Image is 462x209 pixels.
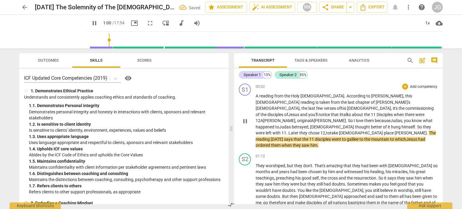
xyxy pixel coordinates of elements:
span: , [413,188,415,193]
span: they [423,124,431,129]
span: . [312,163,314,168]
span: amazing [326,163,343,168]
span: know [412,118,423,123]
span: saw [406,176,415,180]
span: you [382,182,390,186]
span: the [341,100,348,105]
span: don't [303,163,312,168]
span: audiotrack [178,20,185,27]
span: So [417,124,423,129]
span: esus [408,137,418,142]
span: So [348,118,354,123]
span: Holy [291,94,300,98]
span: , [295,118,297,123]
span: [PERSON_NAME] [371,94,403,98]
span: the [284,94,291,98]
span: fullscreen [146,20,154,27]
button: View player as separate pane [160,18,171,29]
span: chosen [308,169,323,174]
span: volume_up [193,20,201,27]
span: that [294,137,302,142]
span: reading [300,100,316,105]
p: Is sensitive to clients' identity, environment, experiences, values and beliefs [29,127,224,134]
span: is [343,106,347,111]
div: 85% [299,72,307,78]
span: taken [319,100,331,105]
span: miracles [392,169,408,174]
span: healing [370,169,384,174]
span: So [378,176,384,180]
span: mountain [371,137,390,142]
span: [DEMOGRAPHIC_DATA] [300,94,344,98]
p: Add competency [409,84,438,90]
span: 12 A [256,118,263,123]
span: and [339,176,347,180]
span: . [415,124,417,129]
span: move_down [162,20,169,27]
span: udas [393,118,402,123]
span: . [427,131,429,135]
span: visibility [125,75,132,82]
span: A [256,94,259,98]
span: , [308,124,310,129]
span: 01:12 [256,154,265,159]
span: from [331,100,341,105]
span: They [256,163,266,168]
span: ordered [256,143,271,148]
span: been [369,163,379,168]
span: that [343,163,352,168]
span: pause [91,20,98,27]
div: 1. 3. Uses appropriate language [29,134,224,140]
span: the [321,176,328,180]
span: preaching [276,176,295,180]
span: is [316,100,319,105]
span: were [256,131,266,135]
span: last [308,106,316,111]
span: self [312,176,319,180]
span: his [364,169,370,174]
div: JG [432,2,443,13]
span: in [394,188,398,193]
span: Later [288,131,299,135]
span: search [407,57,414,64]
span: , [408,169,409,174]
span: , [285,163,287,168]
span: to [359,137,364,142]
span: when [394,112,405,117]
span: great [416,169,426,174]
span: . [317,143,319,148]
span: were [290,182,300,186]
span: when [423,176,433,180]
span: notice [319,112,331,117]
span: The [429,131,436,135]
button: Assessment [205,2,247,13]
button: Pause [240,116,250,126]
span: still [373,188,380,193]
span: but [287,163,294,168]
span: you [417,182,423,186]
p: Maintains the distinctions between coaching, consulting, psychotherapy and other support professions [29,177,224,183]
span: arrow_drop_down [347,4,354,11]
span: , [363,188,365,193]
span: had [361,163,369,168]
span: and [300,112,308,117]
span: 1:00 [103,20,111,25]
div: Change speaker [239,84,251,96]
span: saw [265,182,273,186]
span: have [272,188,282,193]
span: , [403,94,405,98]
span: they [294,163,303,168]
span: makes [369,182,382,186]
span: original A [297,118,314,123]
span: says [387,176,397,180]
span: that [331,112,340,117]
div: 1. 6. Distinguishes between coaching and consulting [29,171,224,177]
span: help [418,4,425,11]
span: his [295,176,302,180]
span: still [415,188,422,193]
span: auto_fix_high [252,4,259,11]
span: of [371,100,376,105]
span: 11 [371,112,377,117]
span: thought [355,124,371,129]
span: his [386,169,392,174]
